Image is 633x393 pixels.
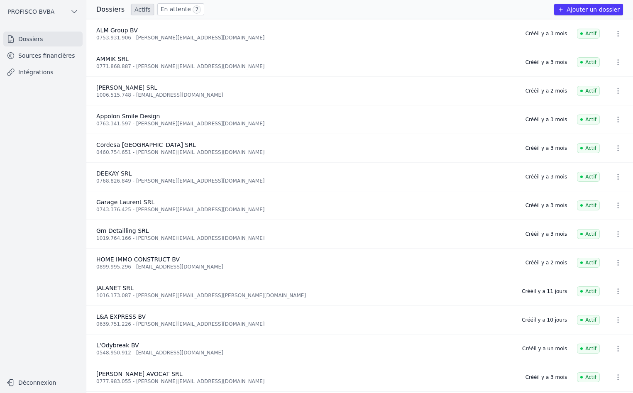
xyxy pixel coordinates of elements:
a: Actifs [131,4,154,15]
div: 0777.983.055 - [PERSON_NAME][EMAIL_ADDRESS][DOMAIN_NAME] [96,378,516,385]
span: Appolon Smile Design [96,113,160,120]
div: 0548.950.912 - [EMAIL_ADDRESS][DOMAIN_NAME] [96,349,512,356]
span: 7 [193,5,201,14]
span: Actif [577,29,600,39]
span: Actif [577,372,600,382]
span: [PERSON_NAME] AVOCAT SRL [96,371,182,377]
span: Actif [577,229,600,239]
div: 0753.931.906 - [PERSON_NAME][EMAIL_ADDRESS][DOMAIN_NAME] [96,34,516,41]
button: PROFISCO BVBA [3,5,83,18]
button: Déconnexion [3,376,83,389]
span: AMMIK SRL [96,56,129,62]
div: Créé il y a 3 mois [525,173,567,180]
a: En attente 7 [157,3,204,15]
span: Actif [577,200,600,210]
div: 0460.754.651 - [PERSON_NAME][EMAIL_ADDRESS][DOMAIN_NAME] [96,149,516,156]
span: JALANET SRL [96,285,134,291]
a: Intégrations [3,65,83,80]
div: 1016.173.087 - [PERSON_NAME][EMAIL_ADDRESS][PERSON_NAME][DOMAIN_NAME] [96,292,512,299]
div: Créé il y a 3 mois [525,30,567,37]
div: Créé il y a 3 mois [525,59,567,66]
a: Sources financières [3,48,83,63]
div: Créé il y a 3 mois [525,202,567,209]
div: 0763.341.597 - [PERSON_NAME][EMAIL_ADDRESS][DOMAIN_NAME] [96,120,516,127]
div: 1019.764.166 - [PERSON_NAME][EMAIL_ADDRESS][DOMAIN_NAME] [96,235,516,242]
div: 1006.515.748 - [EMAIL_ADDRESS][DOMAIN_NAME] [96,92,516,98]
div: Créé il y a 11 jours [522,288,567,295]
a: Dossiers [3,32,83,46]
span: Actif [577,57,600,67]
span: ALM Group BV [96,27,138,34]
div: Créé il y a un mois [522,345,567,352]
div: Créé il y a 10 jours [522,317,567,323]
span: Cordesa [GEOGRAPHIC_DATA] SRL [96,142,196,148]
h3: Dossiers [96,5,125,15]
span: Gm Detailling SRL [96,227,149,234]
span: L&A EXPRESS BV [96,313,146,320]
span: Actif [577,258,600,268]
div: 0771.868.887 - [PERSON_NAME][EMAIL_ADDRESS][DOMAIN_NAME] [96,63,516,70]
div: Créé il y a 3 mois [525,374,567,381]
span: Actif [577,344,600,354]
span: [PERSON_NAME] SRL [96,84,157,91]
span: Actif [577,286,600,296]
span: Actif [577,86,600,96]
span: Actif [577,172,600,182]
span: HOME IMMO CONSTRUCT BV [96,256,180,263]
span: PROFISCO BVBA [7,7,54,16]
div: Créé il y a 3 mois [525,145,567,151]
div: 0899.995.296 - [EMAIL_ADDRESS][DOMAIN_NAME] [96,264,516,270]
div: Créé il y a 2 mois [525,88,567,94]
div: 0639.751.226 - [PERSON_NAME][EMAIL_ADDRESS][DOMAIN_NAME] [96,321,512,327]
div: Créé il y a 2 mois [525,259,567,266]
div: 0743.376.425 - [PERSON_NAME][EMAIL_ADDRESS][DOMAIN_NAME] [96,206,516,213]
button: Ajouter un dossier [554,4,623,15]
div: 0768.826.849 - [PERSON_NAME][EMAIL_ADDRESS][DOMAIN_NAME] [96,178,516,184]
span: Garage Laurent SRL [96,199,154,205]
span: Actif [577,115,600,124]
div: Créé il y a 3 mois [525,231,567,237]
span: Actif [577,143,600,153]
div: Créé il y a 3 mois [525,116,567,123]
span: Actif [577,315,600,325]
span: L'Odybreak BV [96,342,139,349]
span: DEEKAY SRL [96,170,132,177]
